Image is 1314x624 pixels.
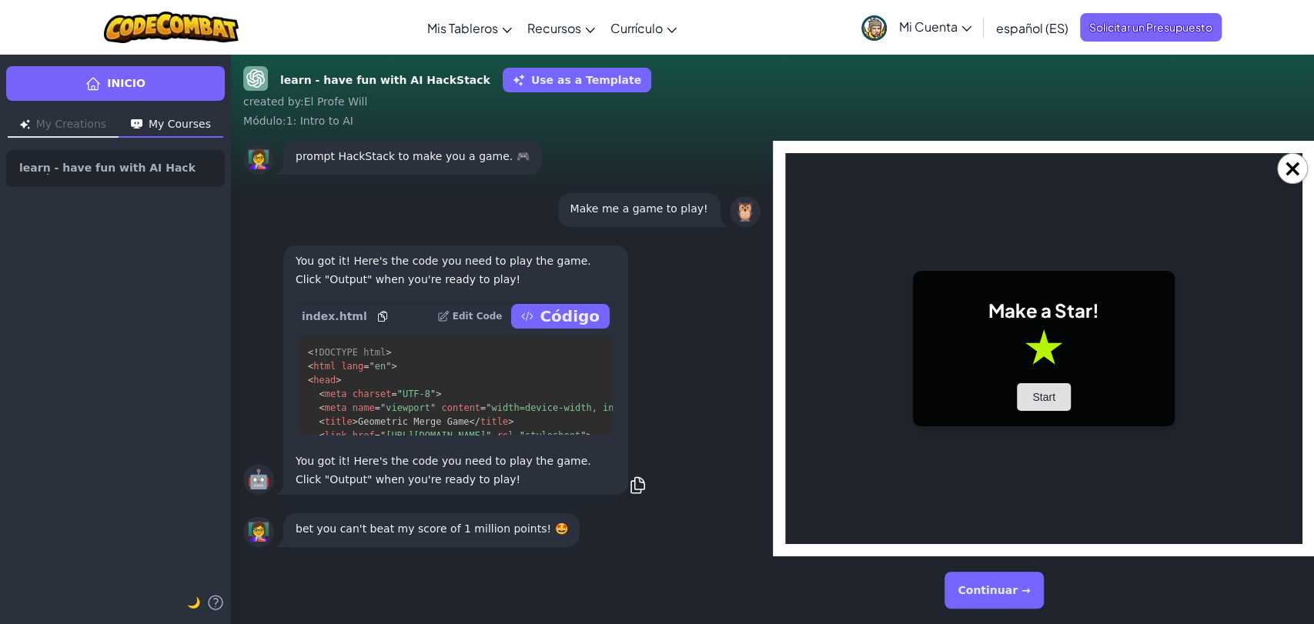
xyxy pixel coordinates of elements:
span: meta [325,402,347,413]
img: avatar [861,15,887,41]
a: Mis Tableros [420,7,520,48]
p: You got it! Here's the code you need to play the game. Click "Output" when you're ready to play! [296,452,616,489]
button: Start [232,230,286,258]
a: Currículo [603,7,684,48]
span: viewport [386,402,430,413]
img: Icon [20,119,30,129]
button: My Courses [119,113,223,138]
p: prompt HackStack to make you a game. 🎮 [296,147,530,165]
span: " [397,389,403,399]
div: 🤖 [243,464,274,495]
span: lang [341,361,363,372]
img: GPT-4 [243,66,268,91]
span: UTF-8 [403,389,430,399]
span: name [353,402,375,413]
button: 🌙 [187,593,200,612]
span: 🌙 [187,596,200,609]
span: = [391,389,396,399]
button: Continuar → [945,572,1043,609]
span: < [319,402,324,413]
span: = [480,402,486,413]
span: rel [497,430,514,441]
span: head [313,375,336,385]
strong: learn - have fun with AI HackStack [280,72,490,88]
p: bet you can't beat my score of 1 million points! 🤩 [296,519,567,538]
span: Mi Cuenta [899,18,971,35]
span: > [386,347,391,358]
p: Make me a game to play! [570,199,708,218]
div: 🦉 [730,196,761,227]
span: < [319,430,324,441]
span: = [375,402,380,413]
img: Icon [131,119,142,129]
span: html [313,361,336,372]
span: width=device-width, initial-scale=1.0 [492,402,697,413]
span: " [430,402,436,413]
span: Inicio [107,75,145,92]
span: > [586,430,591,441]
span: " [380,430,386,441]
span: title [480,416,508,427]
div: Módulo : 1: Intro to AI [243,113,1302,128]
span: html [363,347,386,358]
span: charset [353,389,392,399]
span: " [380,402,386,413]
div: 👩‍🏫 [243,516,274,547]
a: Inicio [6,66,225,101]
span: = [513,430,519,441]
span: learn - have fun with AI HackStack [19,162,199,175]
span: Recursos [527,20,581,36]
span: created by : El Profe Will [243,95,367,108]
span: DOCTYPE [319,347,358,358]
span: " [486,402,491,413]
span: " [386,361,391,372]
button: Use as a Template [503,68,651,92]
span: stylesheet [525,430,580,441]
span: </ [470,416,480,427]
p: Código [540,305,600,327]
span: " [369,361,375,372]
span: < [319,389,324,399]
button: Close [1277,153,1308,184]
span: content [441,402,480,413]
img: CodeCombat logo [104,12,239,43]
span: <! [308,347,319,358]
span: Currículo [610,20,663,36]
a: learn - have fun with AI HackStack [6,150,225,187]
span: Geometric Merge Game [358,416,470,427]
span: > [436,389,441,399]
span: = [363,361,369,372]
span: < [308,375,313,385]
span: " [486,430,491,441]
a: Recursos [520,7,603,48]
button: My Creations [8,113,119,138]
h1: Make a Star! [143,145,374,169]
button: Edit Code [437,304,503,329]
span: " [580,430,586,441]
span: > [508,416,513,427]
a: Solicitar un Presupuesto [1080,13,1222,42]
span: " [430,389,436,399]
span: meta [325,389,347,399]
span: > [391,361,396,372]
span: link [325,430,347,441]
a: Mi Cuenta [854,3,979,52]
span: title [325,416,353,427]
span: español (ES) [996,20,1068,36]
span: href [353,430,375,441]
span: en [375,361,386,372]
button: Código [511,304,610,329]
span: index.html [302,309,367,324]
div: 👩‍🏫 [243,144,274,175]
span: < [308,361,313,372]
p: Edit Code [453,310,503,322]
span: > [336,375,341,385]
p: You got it! Here's the code you need to play the game. Click "Output" when you're ready to play! [296,252,616,289]
span: = [375,430,380,441]
span: " [520,430,525,441]
a: español (ES) [988,7,1076,48]
span: [URL][DOMAIN_NAME] [386,430,486,441]
span: < [319,416,324,427]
